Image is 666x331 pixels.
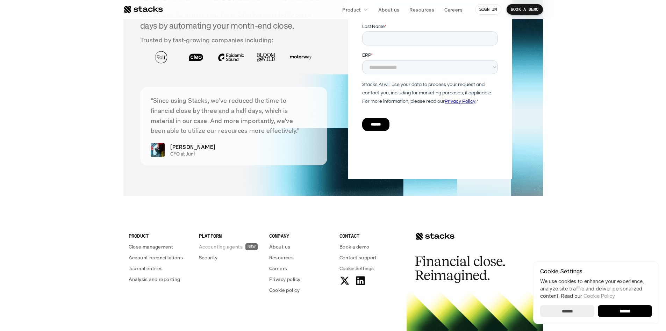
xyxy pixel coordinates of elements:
p: Resources [409,6,434,13]
a: Security [199,254,261,261]
a: Resources [269,254,331,261]
a: About us [269,243,331,250]
p: PLATFORM [199,232,261,239]
p: About us [378,6,399,13]
p: PRODUCT [129,232,191,239]
a: Journal entries [129,265,191,272]
p: Analysis and reporting [129,275,180,283]
a: Accounting agentsNEW [199,243,261,250]
p: BOOK A DEMO [511,7,539,12]
a: Careers [269,265,331,272]
p: Product [342,6,361,13]
p: Careers [444,6,463,13]
a: Cookie policy [269,286,331,294]
p: “Since using Stacks, we've reduced the time to financial close by three and a half days, which is... [151,95,317,136]
p: Account reconciliations [129,254,183,261]
a: Account reconciliations [129,254,191,261]
a: Book a demo [339,243,401,250]
a: Privacy policy [269,275,331,283]
p: We use cookies to enhance your experience, analyze site traffic and deliver personalized content. [540,278,652,300]
p: Careers [269,265,287,272]
button: Cookie Trigger [339,265,374,272]
p: COMPANY [269,232,331,239]
a: Analysis and reporting [129,275,191,283]
p: Resources [269,254,294,261]
p: Journal entries [129,265,163,272]
span: Cookie Settings [339,265,374,272]
h2: NEW [248,245,256,249]
a: Close management [129,243,191,250]
p: Contact support [339,254,377,261]
h4: We'd love to show you how Stacks can help save days by automating your month-end close. [140,8,328,31]
a: SIGN IN [475,4,501,15]
p: Accounting agents [199,243,243,250]
p: Close management [129,243,173,250]
h2: Financial close. Reimagined. [415,254,520,282]
a: Careers [440,3,467,16]
p: About us [269,243,290,250]
p: [PERSON_NAME] [170,143,216,151]
p: Cookie Settings [540,268,652,274]
a: BOOK A DEMO [507,4,543,15]
p: CONTACT [339,232,401,239]
a: Resources [405,3,438,16]
a: Contact support [339,254,401,261]
p: Privacy policy [269,275,301,283]
p: Trusted by fast-growing companies including: [140,35,328,45]
span: Read our . [561,293,616,299]
p: Security [199,254,218,261]
p: Book a demo [339,243,370,250]
p: SIGN IN [479,7,497,12]
a: About us [374,3,403,16]
p: Cookie policy [269,286,300,294]
a: Cookie Policy [583,293,615,299]
p: CFO at Juni [170,151,311,157]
